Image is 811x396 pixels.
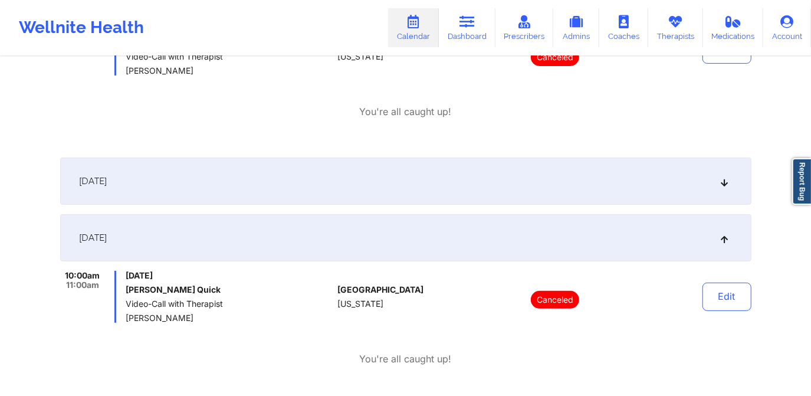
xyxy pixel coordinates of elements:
a: Coaches [599,8,648,47]
a: Account [763,8,811,47]
span: 11:00am [66,280,99,290]
a: Prescribers [495,8,554,47]
span: [PERSON_NAME] [126,313,333,323]
a: Calendar [388,8,439,47]
span: Video-Call with Therapist [126,299,333,309]
span: [DATE] [126,271,333,280]
span: [US_STATE] [337,299,383,309]
span: [PERSON_NAME] [126,66,333,76]
span: [DATE] [80,232,107,244]
a: Therapists [648,8,703,47]
span: Video-Call with Therapist [126,52,333,61]
p: Canceled [531,48,579,66]
a: Report Bug [792,158,811,205]
span: [GEOGRAPHIC_DATA] [337,285,423,294]
p: You're all caught up! [360,352,452,366]
span: 10:00am [65,271,100,280]
a: Dashboard [439,8,495,47]
span: [DATE] [80,175,107,187]
p: Canceled [531,291,579,309]
button: Edit [702,283,751,311]
span: [US_STATE] [337,52,383,61]
h6: [PERSON_NAME] Quick [126,285,333,294]
a: Medications [703,8,764,47]
p: You're all caught up! [360,105,452,119]
a: Admins [553,8,599,47]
